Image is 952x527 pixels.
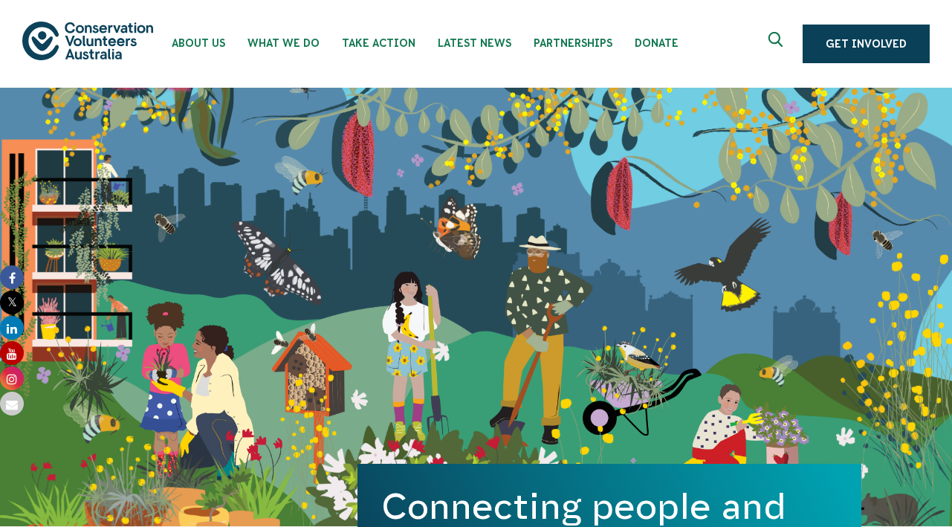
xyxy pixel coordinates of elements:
[438,37,511,49] span: Latest News
[22,22,153,59] img: logo.svg
[172,37,225,49] span: About Us
[342,37,415,49] span: Take Action
[760,26,795,62] button: Expand search box Close search box
[768,32,787,56] span: Expand search box
[803,25,930,63] a: Get Involved
[534,37,612,49] span: Partnerships
[247,37,320,49] span: What We Do
[635,37,679,49] span: Donate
